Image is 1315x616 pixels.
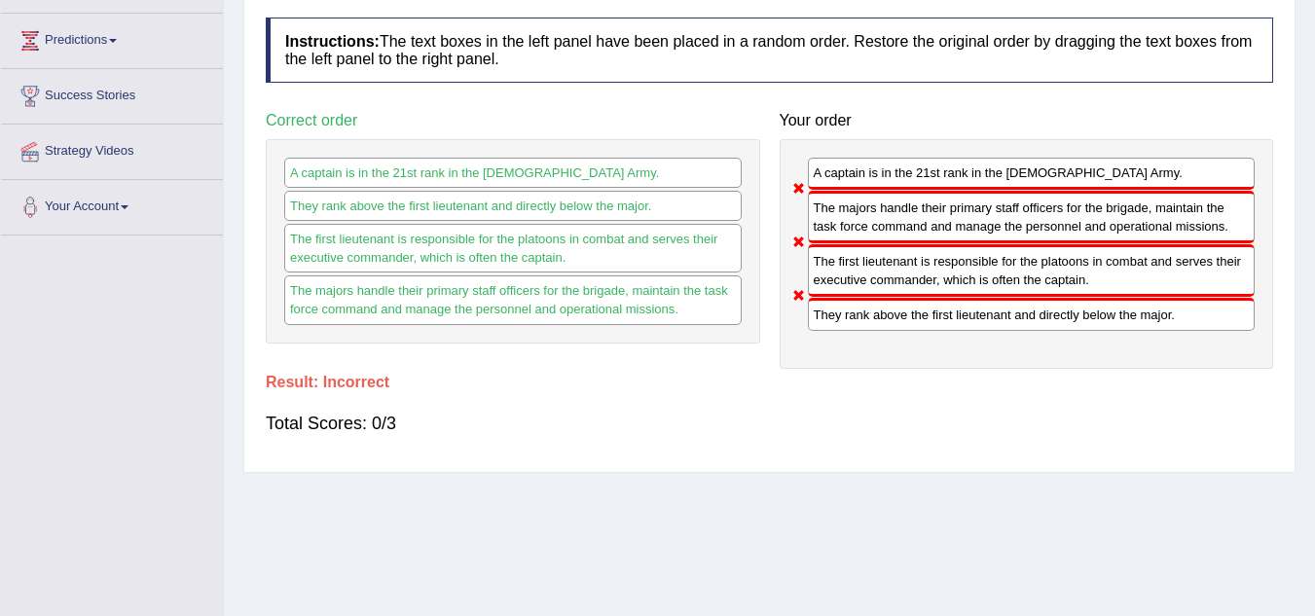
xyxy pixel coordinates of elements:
div: The majors handle their primary staff officers for the brigade, maintain the task force command a... [808,191,1256,243]
h4: Correct order [266,112,760,129]
a: Strategy Videos [1,125,223,173]
a: Your Account [1,180,223,229]
h4: The text boxes in the left panel have been placed in a random order. Restore the original order b... [266,18,1273,83]
div: The first lieutenant is responsible for the platoons in combat and serves their executive command... [284,224,742,272]
div: A captain is in the 21st rank in the [DEMOGRAPHIC_DATA] Army. [808,158,1256,190]
div: Total Scores: 0/3 [266,400,1273,447]
div: They rank above the first lieutenant and directly below the major. [284,191,742,221]
h4: Your order [780,112,1274,129]
div: The majors handle their primary staff officers for the brigade, maintain the task force command a... [284,275,742,324]
a: Predictions [1,14,223,62]
a: Success Stories [1,69,223,118]
div: They rank above the first lieutenant and directly below the major. [808,298,1256,330]
div: A captain is in the 21st rank in the [DEMOGRAPHIC_DATA] Army. [284,158,742,188]
b: Instructions: [285,33,380,50]
div: The first lieutenant is responsible for the platoons in combat and serves their executive command... [808,244,1256,297]
h4: Result: [266,374,1273,391]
